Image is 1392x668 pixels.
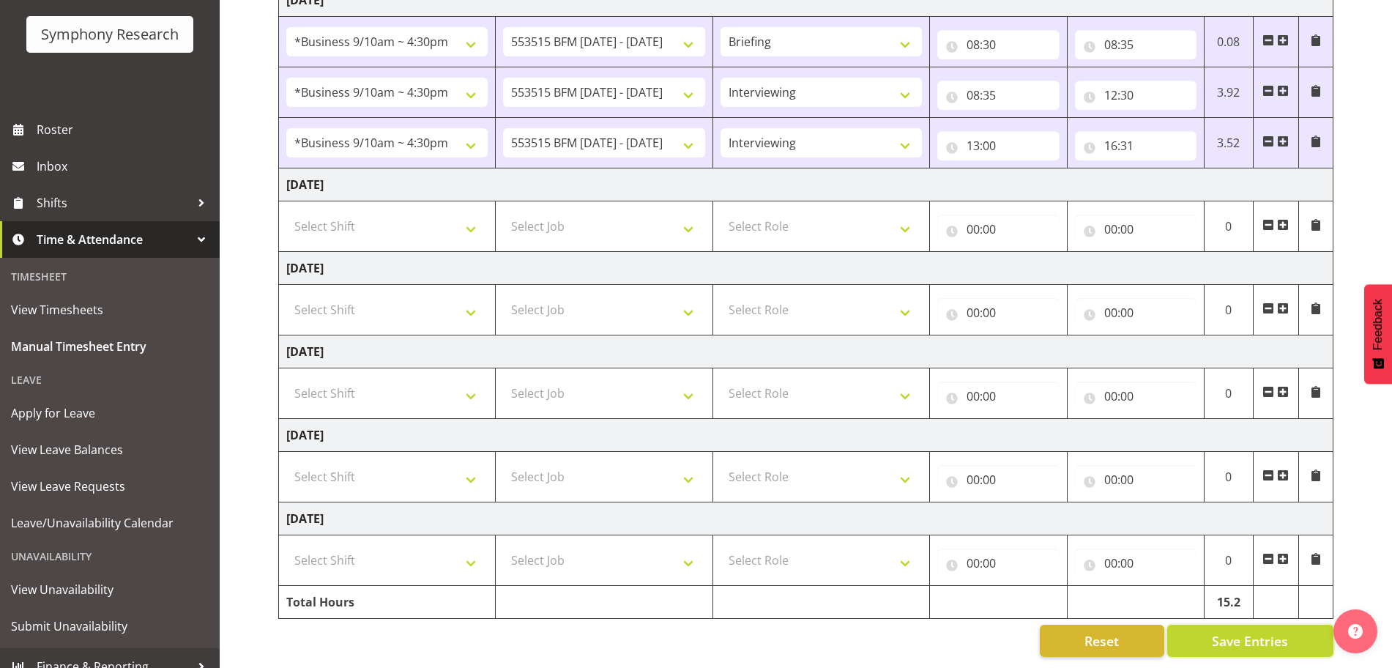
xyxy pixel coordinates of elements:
input: Click to select... [937,549,1059,578]
td: 0 [1204,535,1253,586]
span: View Leave Balances [11,439,209,461]
span: Apply for Leave [11,402,209,424]
input: Click to select... [1075,549,1196,578]
button: Save Entries [1167,625,1333,657]
img: help-xxl-2.png [1348,624,1363,639]
td: 0 [1204,452,1253,502]
input: Click to select... [937,465,1059,494]
span: Save Entries [1212,631,1288,650]
input: Click to select... [1075,465,1196,494]
input: Click to select... [937,298,1059,327]
input: Click to select... [937,215,1059,244]
td: [DATE] [279,419,1333,452]
a: Manual Timesheet Entry [4,328,216,365]
button: Feedback - Show survey [1364,284,1392,384]
span: Reset [1084,631,1119,650]
td: [DATE] [279,252,1333,285]
td: [DATE] [279,335,1333,368]
span: View Leave Requests [11,475,209,497]
span: Inbox [37,155,212,177]
td: 3.52 [1204,118,1253,168]
input: Click to select... [1075,298,1196,327]
a: Leave/Unavailability Calendar [4,505,216,541]
span: View Timesheets [11,299,209,321]
td: Total Hours [279,586,496,619]
input: Click to select... [937,131,1059,160]
a: Submit Unavailability [4,608,216,645]
button: Reset [1040,625,1164,657]
input: Click to select... [937,30,1059,59]
a: Apply for Leave [4,395,216,431]
a: View Unavailability [4,571,216,608]
span: Roster [37,119,212,141]
span: Feedback [1371,299,1385,350]
span: Leave/Unavailability Calendar [11,512,209,534]
input: Click to select... [937,382,1059,411]
td: 0.08 [1204,17,1253,67]
span: Submit Unavailability [11,615,209,637]
input: Click to select... [1075,215,1196,244]
a: View Timesheets [4,292,216,328]
td: [DATE] [279,502,1333,535]
td: 0 [1204,285,1253,335]
a: View Leave Balances [4,431,216,468]
input: Click to select... [1075,81,1196,110]
div: Leave [4,365,216,395]
td: 0 [1204,201,1253,252]
div: Symphony Research [41,23,179,45]
input: Click to select... [1075,131,1196,160]
td: [DATE] [279,168,1333,201]
a: View Leave Requests [4,468,216,505]
span: View Unavailability [11,579,209,601]
input: Click to select... [937,81,1059,110]
input: Click to select... [1075,382,1196,411]
div: Timesheet [4,261,216,292]
span: Manual Timesheet Entry [11,335,209,357]
div: Unavailability [4,541,216,571]
input: Click to select... [1075,30,1196,59]
td: 0 [1204,368,1253,419]
span: Shifts [37,192,190,214]
td: 3.92 [1204,67,1253,118]
span: Time & Attendance [37,229,190,250]
td: 15.2 [1204,586,1253,619]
